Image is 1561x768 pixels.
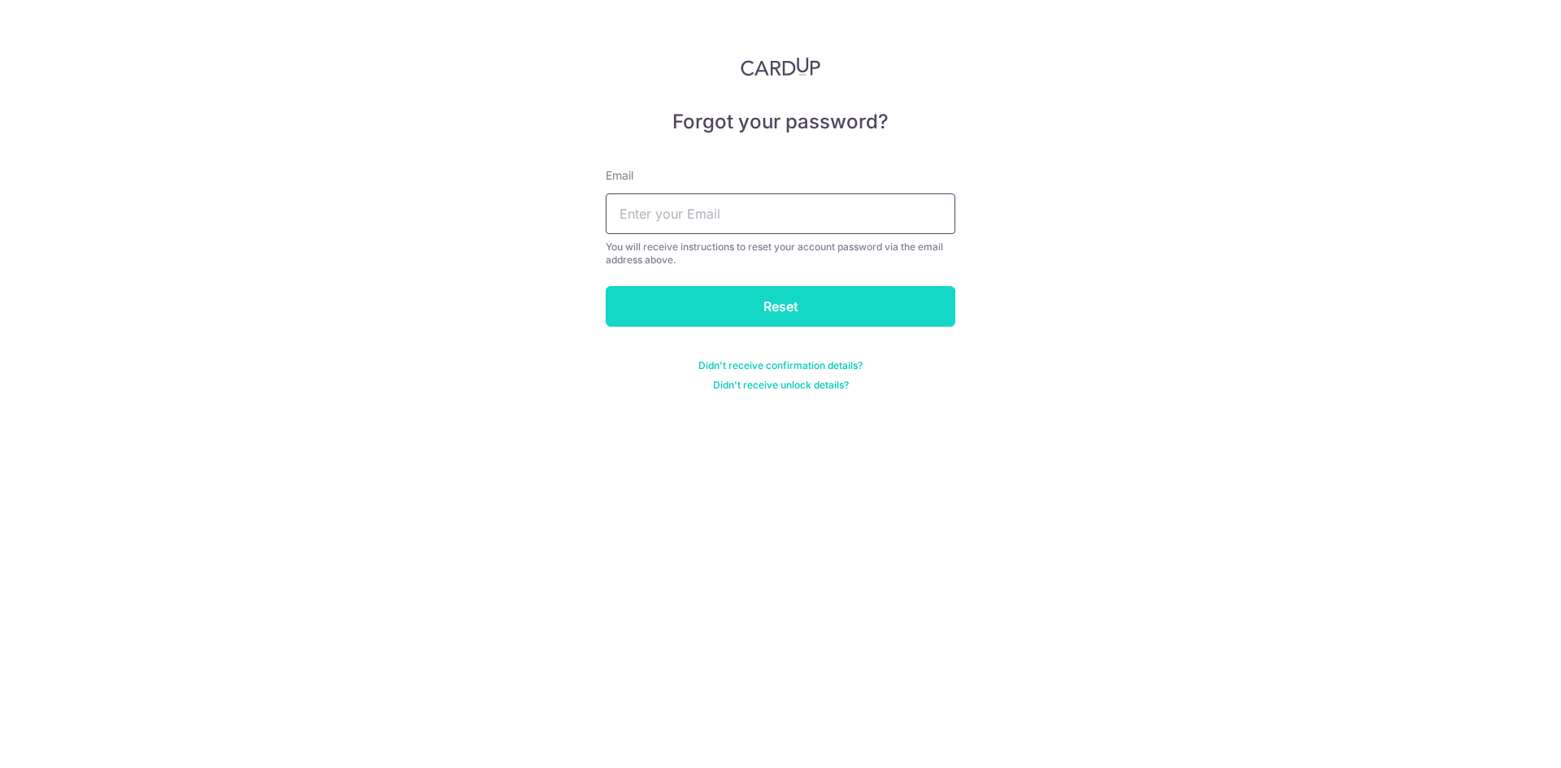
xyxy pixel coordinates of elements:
[606,193,955,234] input: Enter your Email
[606,241,955,267] div: You will receive instructions to reset your account password via the email address above.
[698,359,863,372] a: Didn't receive confirmation details?
[713,379,849,392] a: Didn't receive unlock details?
[606,167,633,184] label: Email
[606,286,955,327] input: Reset
[741,57,820,76] img: CardUp Logo
[606,109,955,135] h5: Forgot your password?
